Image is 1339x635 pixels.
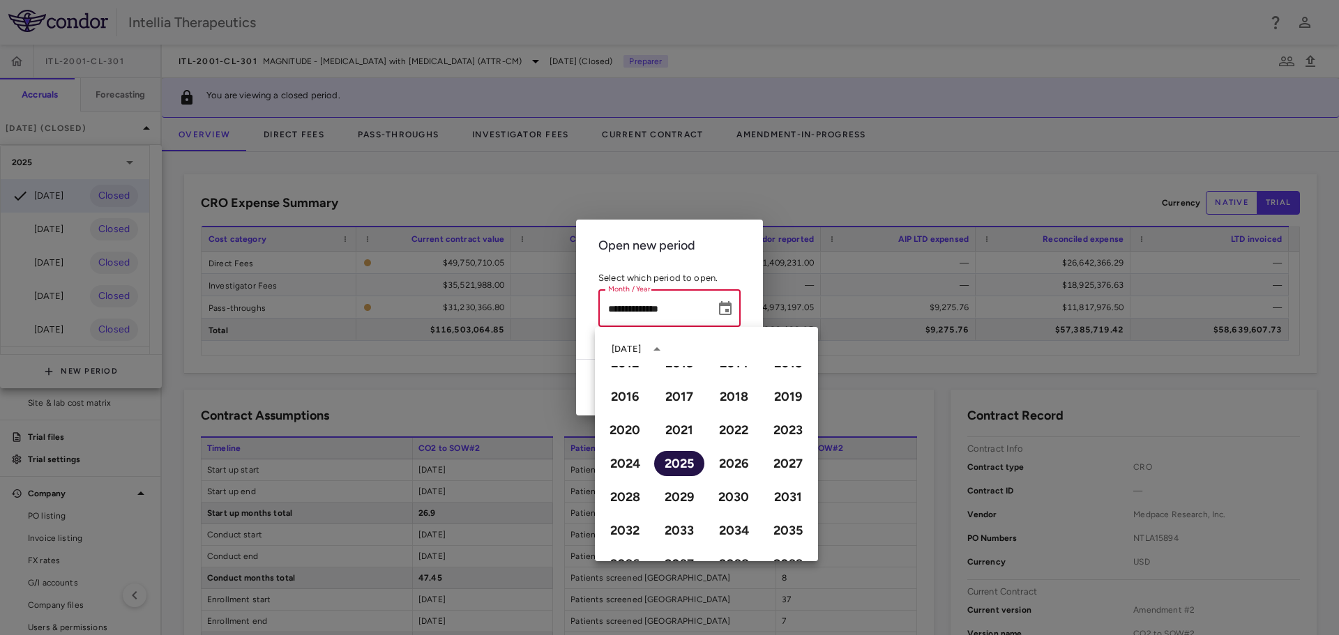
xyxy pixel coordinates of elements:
[576,220,763,272] h2: Open new period
[608,284,651,296] label: Month / Year
[654,451,704,476] button: 2025
[600,551,650,576] button: 2036
[763,484,813,510] button: 2031
[711,295,739,323] button: Choose date, selected date is Sep 13, 2025
[654,484,704,510] button: 2029
[709,484,759,510] button: 2030
[763,451,813,476] button: 2027
[612,343,641,355] div: [DATE]
[763,551,813,576] button: 2039
[709,518,759,543] button: 2034
[600,451,650,476] button: 2024
[654,384,704,409] button: 2017
[600,418,650,443] button: 2020
[654,418,704,443] button: 2021
[600,484,650,510] button: 2028
[709,551,759,576] button: 2038
[654,518,704,543] button: 2033
[654,551,704,576] button: 2037
[763,518,813,543] button: 2035
[709,418,759,443] button: 2022
[598,272,741,284] p: Select which period to open.
[763,384,813,409] button: 2019
[600,384,650,409] button: 2016
[709,384,759,409] button: 2018
[709,451,759,476] button: 2026
[600,518,650,543] button: 2032
[645,337,669,361] button: year view is open, switch to calendar view
[763,418,813,443] button: 2023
